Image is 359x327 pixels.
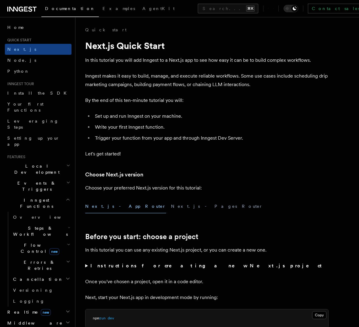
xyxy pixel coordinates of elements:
[103,6,135,11] span: Examples
[41,2,99,17] a: Documentation
[7,91,70,96] span: Install the SDK
[85,56,329,64] p: In this tutorial you will add Inngest to a Next.js app to see how easy it can be to build complex...
[7,102,44,113] span: Your first Functions
[5,44,71,55] a: Next.js
[11,212,71,223] a: Overview
[13,288,53,293] span: Versioning
[284,5,298,12] button: Toggle dark mode
[5,212,71,307] div: Inngest Functions
[85,150,329,158] p: Let's get started!
[7,136,60,147] span: Setting up your app
[5,82,34,86] span: Inngest tour
[142,6,175,11] span: AgentKit
[5,307,71,318] button: Realtimenew
[5,155,25,159] span: Features
[85,277,329,286] p: Once you've chosen a project, open it in a code editor.
[11,257,71,274] button: Errors & Retries
[11,276,63,282] span: Cancellation
[246,5,255,12] kbd: ⌘K
[5,163,66,175] span: Local Development
[41,309,51,316] span: new
[7,47,36,52] span: Next.js
[5,197,66,209] span: Inngest Functions
[85,246,329,254] p: In this tutorial you can use any existing Next.js project, or you can create a new one.
[11,223,71,240] button: Steps & Workflows
[11,285,71,296] a: Versioning
[5,116,71,133] a: Leveraging Steps
[198,4,258,13] button: Search...⌘K
[85,96,329,105] p: By the end of this ten-minute tutorial you will:
[90,263,324,269] strong: Instructions for creating a new Next.js project
[7,24,24,30] span: Home
[45,6,95,11] span: Documentation
[139,2,178,16] a: AgentKit
[5,88,71,99] a: Install the SDK
[5,195,71,212] button: Inngest Functions
[85,200,166,213] button: Next.js - App Router
[85,293,329,302] p: Next, start your Next.js app in development mode by running:
[5,180,66,192] span: Events & Triggers
[11,240,71,257] button: Flow Controlnew
[85,262,329,270] summary: Instructions for creating a new Next.js project
[13,299,45,304] span: Logging
[7,58,36,63] span: Node.js
[85,27,127,33] a: Quick start
[5,99,71,116] a: Your first Functions
[312,311,326,319] button: Copy
[5,55,71,66] a: Node.js
[108,316,114,320] span: dev
[85,184,329,192] p: Choose your preferred Next.js version for this tutorial:
[11,242,67,254] span: Flow Control
[49,248,59,255] span: new
[5,161,71,178] button: Local Development
[99,316,106,320] span: run
[11,225,68,237] span: Steps & Workflows
[93,112,329,120] li: Set up and run Inngest on your machine.
[5,133,71,150] a: Setting up your app
[93,134,329,142] li: Trigger your function from your app and through Inngest Dev Server.
[171,200,263,213] button: Next.js - Pages Router
[93,316,99,320] span: npm
[11,259,66,271] span: Errors & Retries
[85,40,329,51] h1: Next.js Quick Start
[93,123,329,131] li: Write your first Inngest function.
[5,178,71,195] button: Events & Triggers
[7,119,59,130] span: Leveraging Steps
[7,69,30,74] span: Python
[5,309,51,315] span: Realtime
[5,66,71,77] a: Python
[5,320,63,326] span: Middleware
[5,38,31,43] span: Quick start
[85,232,198,241] a: Before you start: choose a project
[85,170,143,179] a: Choose Next.js version
[11,296,71,307] a: Logging
[99,2,139,16] a: Examples
[85,72,329,89] p: Inngest makes it easy to build, manage, and execute reliable workflows. Some use cases include sc...
[11,274,71,285] button: Cancellation
[5,22,71,33] a: Home
[13,215,76,220] span: Overview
